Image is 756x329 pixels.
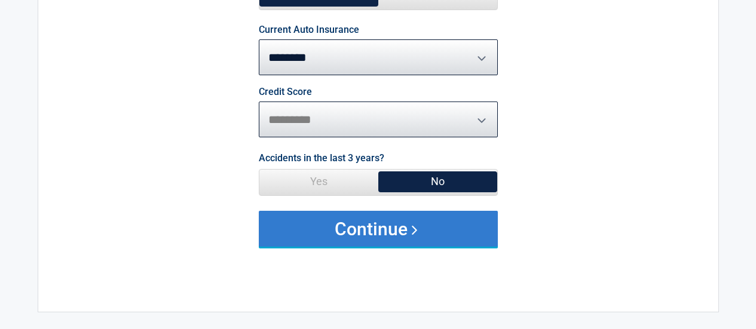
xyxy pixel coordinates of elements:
[378,170,497,193] span: No
[259,25,359,35] label: Current Auto Insurance
[259,170,378,193] span: Yes
[259,150,384,166] label: Accidents in the last 3 years?
[259,211,498,247] button: Continue
[259,87,312,97] label: Credit Score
